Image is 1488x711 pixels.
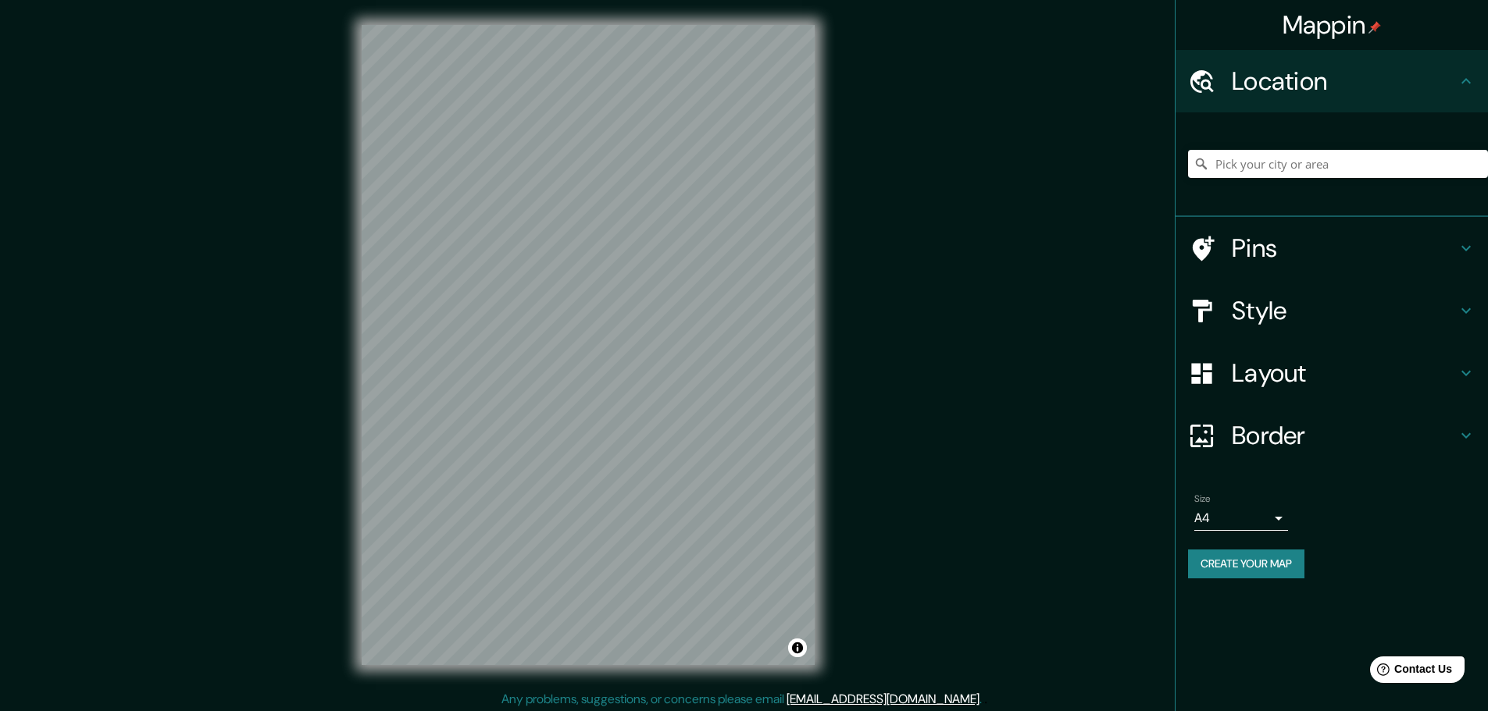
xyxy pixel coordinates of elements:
[1194,506,1288,531] div: A4
[1349,650,1471,694] iframe: Help widget launcher
[1232,233,1457,264] h4: Pins
[982,690,984,709] div: .
[1368,21,1381,34] img: pin-icon.png
[1194,492,1211,506] label: Size
[1232,420,1457,451] h4: Border
[1176,279,1488,342] div: Style
[1176,217,1488,279] div: Pins
[787,691,980,707] a: [EMAIL_ADDRESS][DOMAIN_NAME]
[1176,50,1488,112] div: Location
[1232,66,1457,97] h4: Location
[984,690,987,709] div: .
[1232,295,1457,326] h4: Style
[788,638,807,657] button: Toggle attribution
[362,25,815,665] canvas: Map
[1283,9,1382,41] h4: Mappin
[501,690,982,709] p: Any problems, suggestions, or concerns please email .
[1188,549,1304,578] button: Create your map
[1188,150,1488,178] input: Pick your city or area
[1232,357,1457,389] h4: Layout
[1176,404,1488,467] div: Border
[1176,342,1488,404] div: Layout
